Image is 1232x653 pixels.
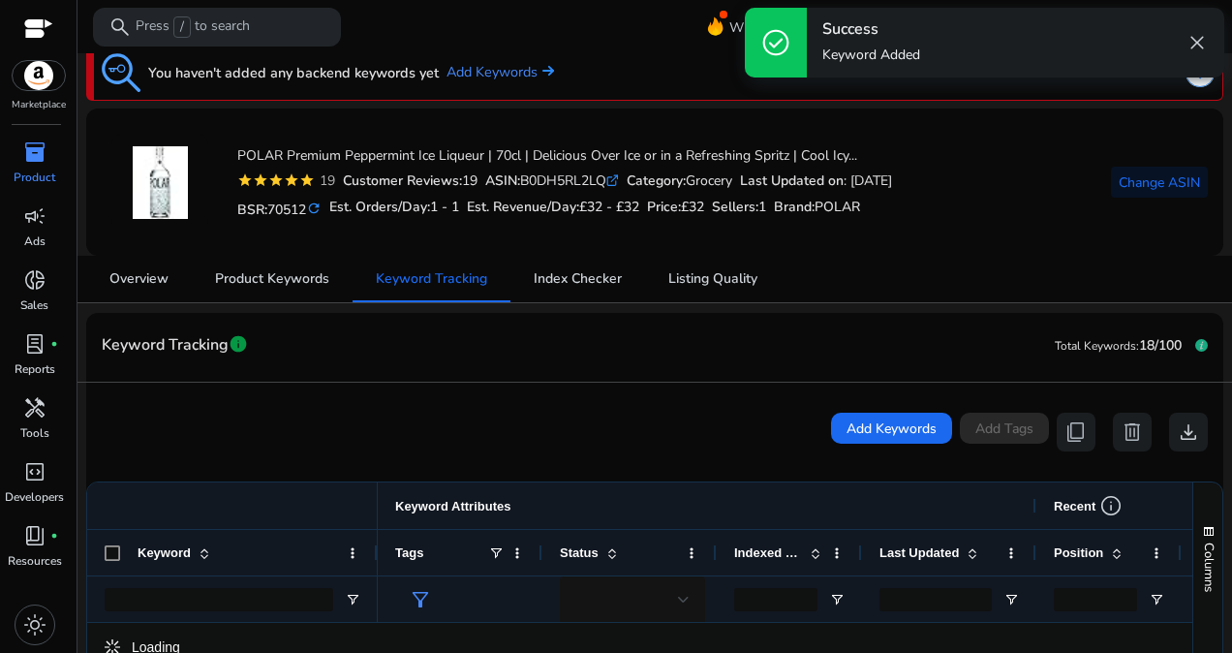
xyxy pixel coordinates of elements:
[173,16,191,38] span: /
[23,268,46,292] span: donut_small
[14,169,55,186] p: Product
[1099,494,1123,517] span: info
[822,20,920,39] h4: Success
[395,499,510,513] span: Keyword Attributes
[50,340,58,348] span: fiber_manual_record
[237,198,322,219] h5: BSR:
[343,171,477,191] div: 19
[108,16,132,39] span: search
[579,198,639,216] span: £32 - £32
[23,460,46,483] span: code_blocks
[329,200,459,216] h5: Est. Orders/Day:
[50,532,58,540] span: fiber_manual_record
[740,171,844,190] b: Last Updated on
[8,552,62,570] p: Resources
[647,200,704,216] h5: Price:
[23,613,46,637] span: light_mode
[740,171,892,191] div: : [DATE]
[1200,543,1217,592] span: Columns
[23,140,46,164] span: inventory_2
[23,396,46,420] span: handyman
[345,592,360,607] button: Open Filter Menu
[105,588,333,611] input: Keyword Filter Input
[237,172,253,188] mat-icon: star
[23,332,46,356] span: lab_profile
[729,11,805,45] span: What's New
[315,171,335,191] div: 19
[253,172,268,188] mat-icon: star
[109,272,169,286] span: Overview
[847,419,937,439] span: Add Keywords
[102,328,229,362] span: Keyword Tracking
[343,171,462,190] b: Customer Reviews:
[15,360,55,378] p: Reports
[534,272,622,286] span: Index Checker
[1054,545,1103,560] span: Position
[1177,420,1200,444] span: download
[20,424,49,442] p: Tools
[760,27,791,58] span: check_circle
[1111,167,1208,198] button: Change ASIN
[23,524,46,547] span: book_4
[1054,588,1137,611] input: Position Filter Input
[627,171,732,191] div: Grocery
[299,172,315,188] mat-icon: star
[237,148,892,165] h4: POLAR Premium Peppermint Ice Liqueur | 70cl | Delicious Over Ice or in a Refreshing Spritz | Cool...
[124,146,197,219] img: 41Vi4QnmRcL._AC_SR38,50_.jpg
[1149,592,1164,607] button: Open Filter Menu
[467,200,639,216] h5: Est. Revenue/Day:
[395,545,423,560] span: Tags
[1119,172,1200,193] span: Change ASIN
[774,198,812,216] span: Brand
[712,200,766,216] h5: Sellers:
[1186,31,1209,54] span: close
[538,65,554,77] img: arrow-right.svg
[13,61,65,90] img: amazon.svg
[829,592,845,607] button: Open Filter Menu
[12,98,66,112] p: Marketplace
[758,198,766,216] span: 1
[668,272,757,286] span: Listing Quality
[627,171,686,190] b: Category:
[1054,494,1123,517] div: Recent
[409,588,432,611] span: filter_alt
[734,545,802,560] span: Indexed Products
[20,296,48,314] p: Sales
[485,171,619,191] div: B0DH5RL2LQ
[815,198,860,216] span: POLAR
[681,198,704,216] span: £32
[1169,413,1208,451] button: download
[267,201,306,219] span: 70512
[1055,338,1139,354] span: Total Keywords:
[560,545,599,560] span: Status
[485,171,520,190] b: ASIN:
[1139,336,1182,355] span: 18/100
[879,545,959,560] span: Last Updated
[229,334,248,354] span: info
[215,272,329,286] span: Product Keywords
[430,198,459,216] span: 1 - 1
[24,233,46,250] p: Ads
[23,204,46,228] span: campaign
[136,16,250,38] p: Press to search
[1003,592,1019,607] button: Open Filter Menu
[268,172,284,188] mat-icon: star
[148,61,439,84] h3: You haven't added any backend keywords yet
[774,200,860,216] h5: :
[138,545,191,560] span: Keyword
[5,488,64,506] p: Developers
[447,62,554,83] a: Add Keywords
[376,272,487,286] span: Keyword Tracking
[734,588,817,611] input: Indexed Products Filter Input
[879,588,992,611] input: Last Updated Filter Input
[102,53,140,92] img: keyword-tracking.svg
[284,172,299,188] mat-icon: star
[831,413,952,444] button: Add Keywords
[306,200,322,218] mat-icon: refresh
[822,46,920,65] p: Keyword Added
